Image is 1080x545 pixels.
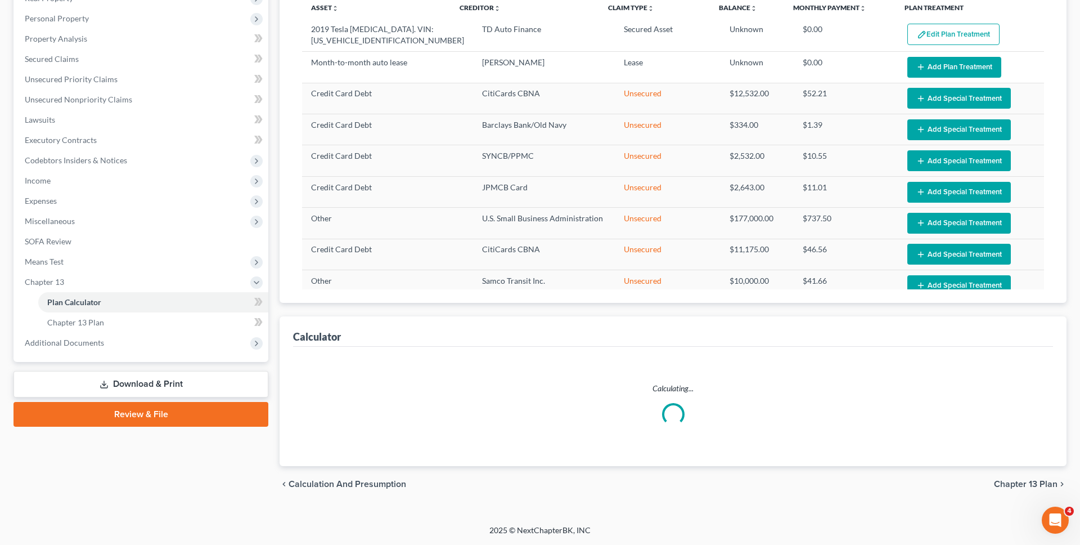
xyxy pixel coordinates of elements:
span: Executory Contracts [25,135,97,145]
td: Lease [615,52,721,83]
span: Plan Calculator [47,297,101,307]
button: chevron_left Calculation and Presumption [280,480,406,489]
span: SOFA Review [25,236,71,246]
a: Unsecured Nonpriority Claims [16,90,268,110]
td: $11.01 [794,176,898,207]
td: Credit Card Debt [302,83,473,114]
i: unfold_more [494,5,501,12]
td: CitiCards CBNA [473,239,615,270]
td: $10,000.00 [721,270,794,301]
span: Secured Claims [25,54,79,64]
td: Unsecured [615,270,721,301]
span: Chapter 13 Plan [47,318,104,327]
td: Other [302,208,473,239]
td: $52.21 [794,83,898,114]
i: chevron_left [280,480,289,489]
td: Unsecured [615,239,721,270]
td: $0.00 [794,52,898,83]
span: 4 [1065,507,1074,516]
button: Add Special Treatment [907,119,1011,140]
td: SYNCB/PPMC [473,145,615,176]
span: Expenses [25,196,57,206]
span: Unsecured Nonpriority Claims [25,95,132,104]
td: $10.55 [794,145,898,176]
td: Unsecured [615,145,721,176]
td: $2,643.00 [721,176,794,207]
td: Month-to-month auto lease [302,52,473,83]
td: Barclays Bank/Old Navy [473,114,615,145]
i: unfold_more [750,5,757,12]
button: Add Special Treatment [907,244,1011,265]
td: Unsecured [615,114,721,145]
a: SOFA Review [16,231,268,252]
td: Unsecured [615,83,721,114]
td: Credit Card Debt [302,114,473,145]
span: Codebtors Insiders & Notices [25,155,127,165]
td: 2019 Tesla [MEDICAL_DATA]. VIN: [US_VEHICLE_IDENTIFICATION_NUMBER] [302,19,473,52]
td: Secured Asset [615,19,721,52]
td: Credit Card Debt [302,239,473,270]
td: Credit Card Debt [302,176,473,207]
span: Chapter 13 [25,277,64,287]
span: Unsecured Priority Claims [25,74,118,84]
button: Edit Plan Treatment [907,24,1000,45]
button: Add Special Treatment [907,213,1011,234]
div: 2025 © NextChapterBK, INC [219,525,861,545]
td: $1.39 [794,114,898,145]
a: Property Analysis [16,29,268,49]
td: CitiCards CBNA [473,83,615,114]
button: Add Special Treatment [907,150,1011,171]
td: $12,532.00 [721,83,794,114]
iframe: Intercom live chat [1042,507,1069,534]
a: Lawsuits [16,110,268,130]
p: Calculating... [302,383,1044,394]
button: Add Plan Treatment [907,57,1001,78]
i: unfold_more [859,5,866,12]
span: Miscellaneous [25,216,75,226]
a: Chapter 13 Plan [38,312,268,333]
td: $0.00 [794,19,898,52]
i: chevron_right [1057,480,1066,489]
span: Means Test [25,257,64,266]
span: Chapter 13 Plan [994,480,1057,489]
a: Claim Typeunfold_more [608,3,654,12]
td: $41.66 [794,270,898,301]
button: Add Special Treatment [907,182,1011,203]
td: [PERSON_NAME] [473,52,615,83]
button: Add Special Treatment [907,88,1011,109]
a: Download & Print [13,371,268,397]
button: Add Special Treatment [907,275,1011,296]
td: U.S. Small Business Administration [473,208,615,239]
td: $737.50 [794,208,898,239]
td: JPMCB Card [473,176,615,207]
i: unfold_more [647,5,654,12]
span: Calculation and Presumption [289,480,406,489]
a: Monthly Paymentunfold_more [793,3,866,12]
td: Unsecured [615,208,721,239]
span: Property Analysis [25,34,87,43]
a: Executory Contracts [16,130,268,150]
td: $334.00 [721,114,794,145]
a: Plan Calculator [38,292,268,312]
a: Creditorunfold_more [460,3,501,12]
td: $46.56 [794,239,898,270]
a: Review & File [13,402,268,427]
span: Lawsuits [25,115,55,124]
button: Chapter 13 Plan chevron_right [994,480,1066,489]
td: $2,532.00 [721,145,794,176]
div: Calculator [293,330,341,343]
span: Additional Documents [25,338,104,347]
td: Samco Transit Inc. [473,270,615,301]
i: unfold_more [332,5,339,12]
td: Credit Card Debt [302,145,473,176]
span: Income [25,176,51,185]
img: edit-pencil-c1479a1de80d8dea1e2430c2f745a3c6a07e9d7aa2eeffe225670001d78357a8.svg [917,30,926,39]
a: Secured Claims [16,49,268,69]
td: Unknown [721,52,794,83]
td: TD Auto Finance [473,19,615,52]
a: Balanceunfold_more [719,3,757,12]
td: Unsecured [615,176,721,207]
td: $11,175.00 [721,239,794,270]
span: Personal Property [25,14,89,23]
a: Unsecured Priority Claims [16,69,268,90]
